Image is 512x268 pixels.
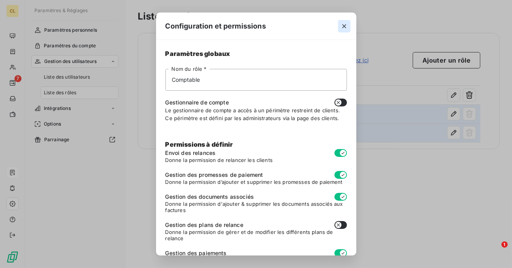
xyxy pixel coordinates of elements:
iframe: Intercom live chat [485,241,504,260]
span: Paramètres globaux [165,49,347,58]
span: Donne la permission d'ajouter & supprimer les documents associés aux factures [165,201,347,213]
span: Configuration et permissions [165,21,266,31]
span: Gestion des promesses de paiement [165,171,263,179]
span: Le gestionnaire de compte a accès à un périmètre restreint de clients. Ce périmètre est défini pa... [165,107,340,121]
span: Gestion des documents associés [165,193,254,201]
span: Permissions à définir [165,140,233,148]
span: Gestion des paiements [165,249,227,257]
input: placeholder [165,69,347,91]
span: Donne la permission de gérer et de modifier les différents plans de relance [165,229,347,241]
span: Donne la permission d’ajouter et supprimer les promesses de paiement [165,179,347,185]
span: Gestion des plans de relance [165,221,243,229]
span: Donne la permission de relancer les clients [165,157,347,163]
span: 1 [501,241,508,248]
span: Gestionnaire de compte [165,99,229,106]
span: Envoi des relances [165,149,216,157]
